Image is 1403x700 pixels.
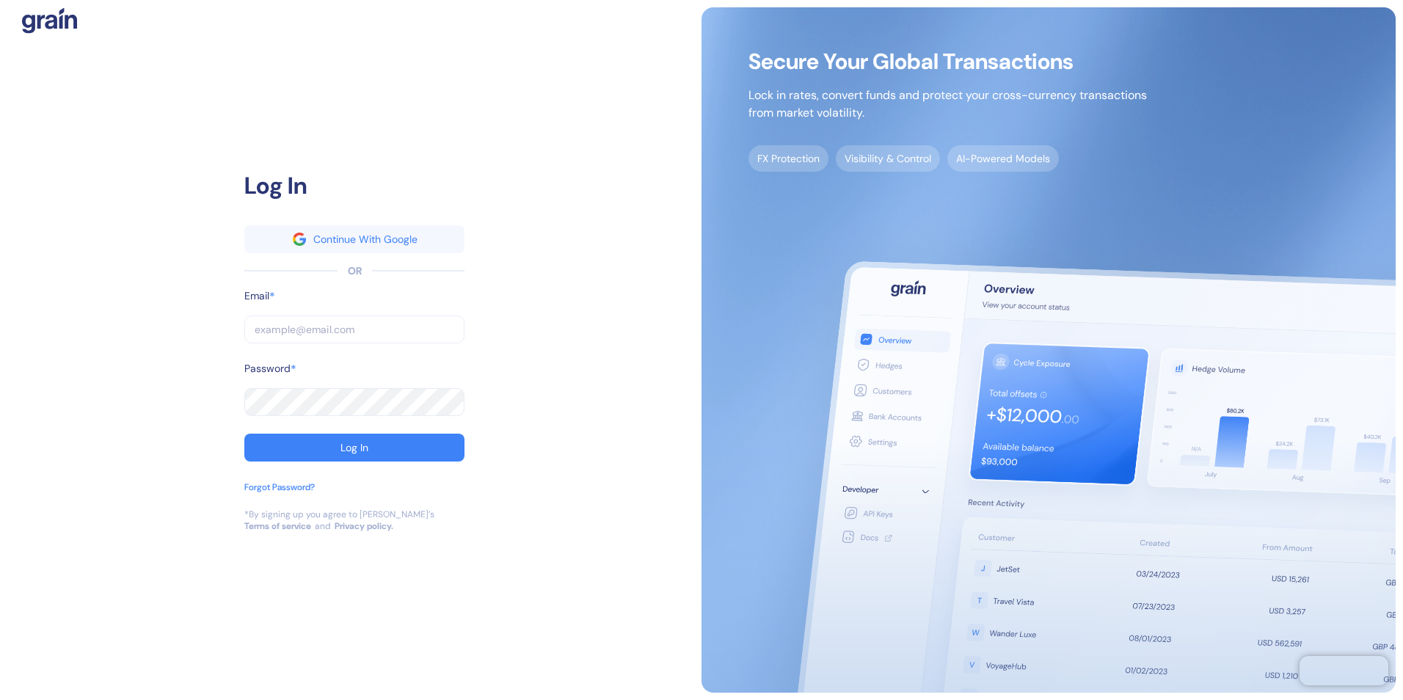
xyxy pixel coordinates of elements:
[1300,656,1388,685] iframe: Chatra live chat
[244,316,464,343] input: example@email.com
[335,520,393,532] a: Privacy policy.
[244,168,464,203] div: Log In
[348,263,362,279] div: OR
[22,7,77,34] img: logo
[293,233,306,246] img: google
[244,434,464,462] button: Log In
[748,145,828,172] span: FX Protection
[748,54,1147,69] span: Secure Your Global Transactions
[836,145,940,172] span: Visibility & Control
[748,87,1147,122] p: Lock in rates, convert funds and protect your cross-currency transactions from market volatility.
[244,225,464,253] button: googleContinue With Google
[701,7,1396,693] img: signup-main-image
[244,508,434,520] div: *By signing up you agree to [PERSON_NAME]’s
[313,234,418,244] div: Continue With Google
[315,520,331,532] div: and
[947,145,1059,172] span: AI-Powered Models
[244,361,291,376] label: Password
[244,288,269,304] label: Email
[244,481,315,508] button: Forgot Password?
[340,442,368,453] div: Log In
[244,481,315,494] div: Forgot Password?
[244,520,311,532] a: Terms of service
